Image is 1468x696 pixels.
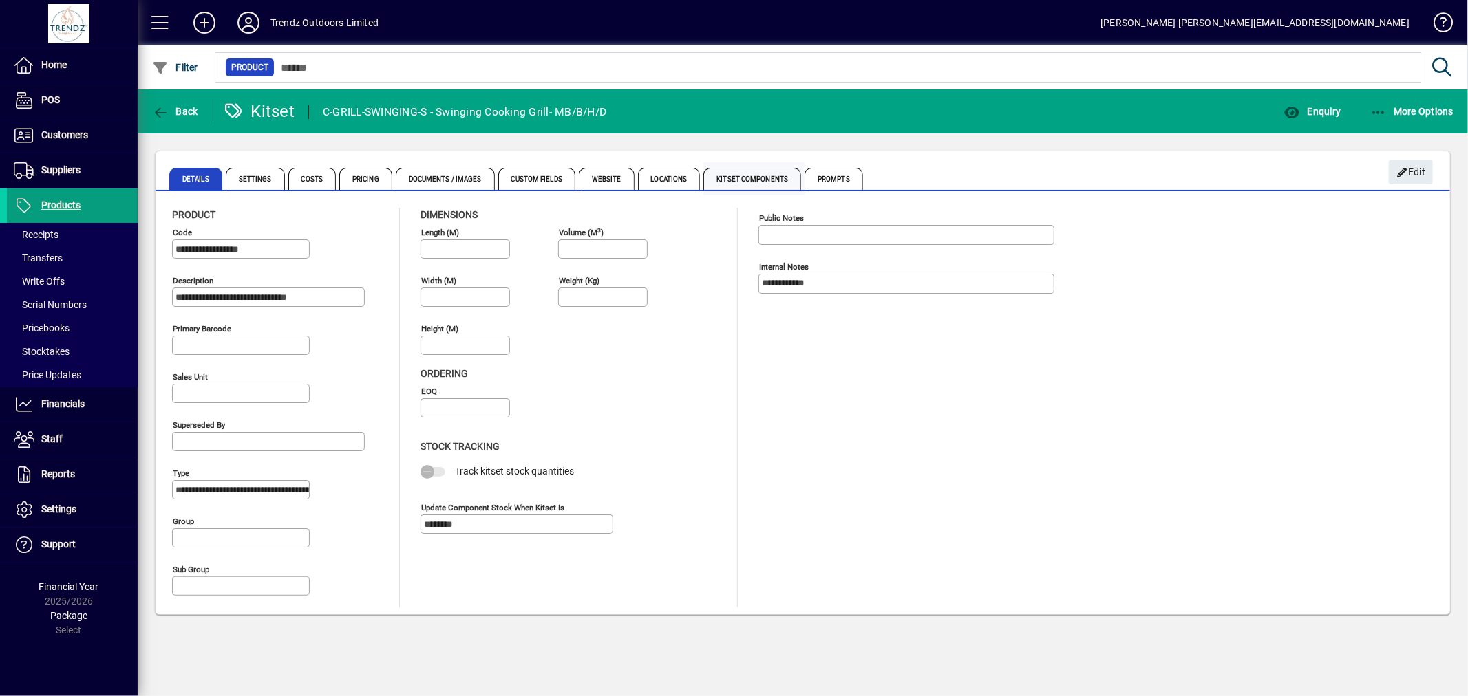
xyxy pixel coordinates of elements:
span: Receipts [14,229,58,240]
button: Enquiry [1280,99,1344,124]
span: Pricebooks [14,323,70,334]
a: Knowledge Base [1423,3,1451,47]
span: Costs [288,168,337,190]
span: Products [41,199,81,210]
span: Kitset Components [703,168,801,190]
a: Reports [7,457,138,492]
span: Back [152,106,198,117]
mat-label: Sub group [173,565,209,574]
span: Website [579,168,635,190]
span: Settings [226,168,285,190]
a: Serial Numbers [7,293,138,316]
a: Price Updates [7,363,138,387]
button: More Options [1367,99,1458,124]
span: POS [41,94,60,105]
app-page-header-button: Back [138,99,213,124]
span: Filter [152,62,198,73]
span: Enquiry [1284,106,1341,117]
button: Filter [149,55,202,80]
a: Support [7,528,138,562]
span: Write Offs [14,276,65,287]
span: Dimensions [421,209,478,220]
span: Track kitset stock quantities [455,466,574,477]
span: Support [41,539,76,550]
a: Receipts [7,223,138,246]
span: Home [41,59,67,70]
span: Staff [41,433,63,444]
div: [PERSON_NAME] [PERSON_NAME][EMAIL_ADDRESS][DOMAIN_NAME] [1100,12,1410,34]
button: Profile [226,10,270,35]
span: Stocktakes [14,346,70,357]
mat-label: Height (m) [421,324,458,334]
span: Suppliers [41,164,81,175]
span: Price Updates [14,369,81,380]
mat-label: Length (m) [421,228,459,237]
mat-label: Code [173,228,192,237]
a: POS [7,83,138,118]
button: Edit [1389,160,1433,184]
span: Ordering [421,368,468,379]
sup: 3 [597,226,601,233]
span: Stock Tracking [421,441,500,452]
mat-label: Primary barcode [173,324,231,334]
mat-label: Sales unit [173,372,208,382]
a: Home [7,48,138,83]
span: More Options [1370,106,1454,117]
mat-label: Weight (Kg) [559,276,599,285]
a: Pricebooks [7,316,138,340]
span: Serial Numbers [14,299,87,310]
mat-label: Internal Notes [759,262,809,272]
a: Customers [7,118,138,153]
span: Pricing [339,168,392,190]
a: Transfers [7,246,138,270]
div: C-GRILL-SWINGING-S - Swinging Cooking Grill- MB/B/H/D [323,101,606,123]
button: Back [149,99,202,124]
span: Customers [41,129,88,140]
span: Details [169,168,222,190]
span: Custom Fields [498,168,575,190]
span: Locations [638,168,701,190]
span: Transfers [14,252,63,263]
span: Documents / Images [396,168,495,190]
mat-label: Volume (m ) [559,228,604,237]
a: Stocktakes [7,340,138,363]
span: Edit [1396,161,1426,184]
span: Prompts [805,168,863,190]
span: Financial Year [39,581,99,592]
a: Financials [7,387,138,422]
button: Add [182,10,226,35]
mat-label: Superseded by [173,420,225,430]
span: Product [231,61,268,74]
mat-label: Public Notes [759,213,804,223]
span: Package [50,610,87,621]
div: Kitset [224,100,295,122]
span: Reports [41,468,75,479]
mat-label: Update component stock when kitset is [421,502,564,512]
mat-label: EOQ [421,387,437,396]
a: Staff [7,422,138,457]
mat-label: Description [173,276,213,285]
span: Product [172,209,215,220]
div: Trendz Outdoors Limited [270,12,379,34]
span: Financials [41,398,85,409]
a: Suppliers [7,153,138,188]
mat-label: Group [173,516,194,526]
mat-label: Type [173,468,189,478]
a: Settings [7,492,138,527]
span: Settings [41,503,76,514]
a: Write Offs [7,270,138,293]
mat-label: Width (m) [421,276,456,285]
